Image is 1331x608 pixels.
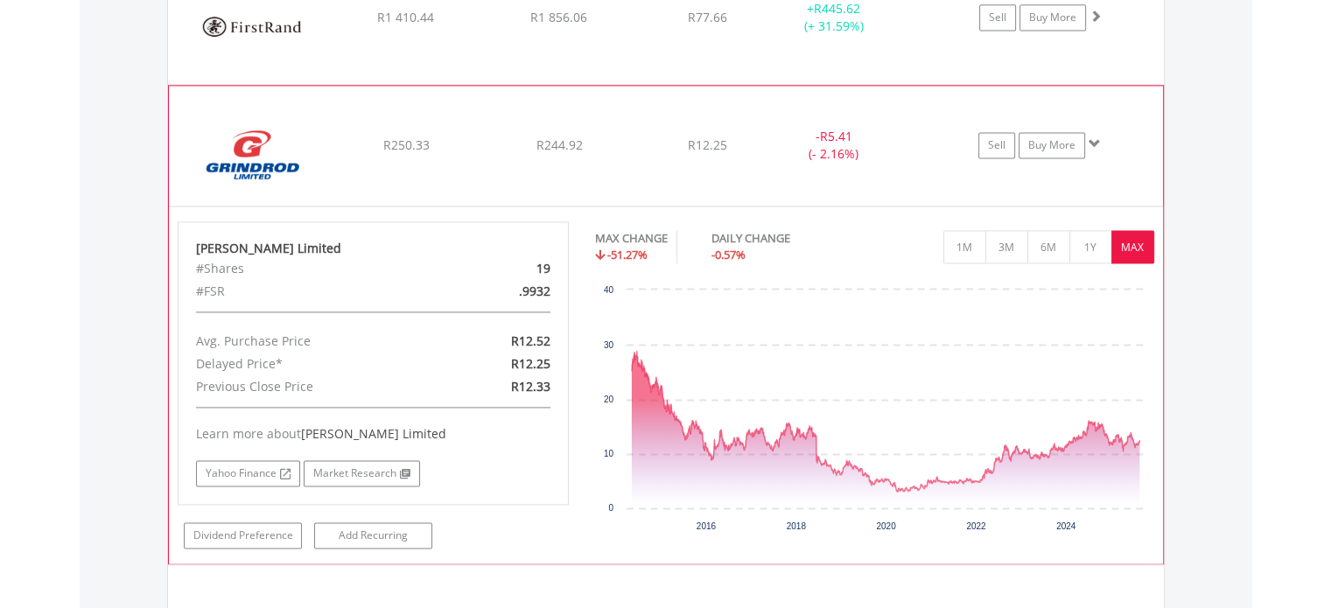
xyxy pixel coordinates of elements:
[183,257,437,280] div: #Shares
[607,247,648,262] span: -51.27%
[183,280,437,303] div: #FSR
[819,128,851,144] span: R5.41
[979,4,1016,31] a: Sell
[711,247,746,262] span: -0.57%
[183,375,437,398] div: Previous Close Price
[604,449,614,458] text: 10
[604,285,614,295] text: 40
[1019,132,1085,158] a: Buy More
[608,503,613,513] text: 0
[787,521,807,531] text: 2018
[437,280,564,303] div: .9932
[437,257,564,280] div: 19
[377,9,434,25] span: R1 410.44
[604,395,614,404] text: 20
[178,108,328,202] img: EQU.ZA.GND.png
[985,230,1028,263] button: 3M
[511,355,550,372] span: R12.25
[536,136,582,153] span: R244.92
[711,230,851,247] div: DAILY CHANGE
[604,340,614,350] text: 30
[1056,521,1076,531] text: 2024
[595,230,668,247] div: MAX CHANGE
[184,522,302,549] a: Dividend Preference
[595,281,1153,543] svg: Interactive chart
[595,281,1154,543] div: Chart. Highcharts interactive chart.
[382,136,429,153] span: R250.33
[304,460,420,486] a: Market Research
[196,240,551,257] div: [PERSON_NAME] Limited
[196,460,300,486] a: Yahoo Finance
[876,521,896,531] text: 2020
[511,332,550,349] span: R12.52
[767,128,899,163] div: - (- 2.16%)
[314,522,432,549] a: Add Recurring
[196,425,551,443] div: Learn more about
[530,9,587,25] span: R1 856.06
[1027,230,1070,263] button: 6M
[1069,230,1112,263] button: 1Y
[697,521,717,531] text: 2016
[183,353,437,375] div: Delayed Price*
[1111,230,1154,263] button: MAX
[183,330,437,353] div: Avg. Purchase Price
[943,230,986,263] button: 1M
[688,136,727,153] span: R12.25
[978,132,1015,158] a: Sell
[966,521,986,531] text: 2022
[511,378,550,395] span: R12.33
[301,425,446,442] span: [PERSON_NAME] Limited
[688,9,727,25] span: R77.66
[1019,4,1086,31] a: Buy More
